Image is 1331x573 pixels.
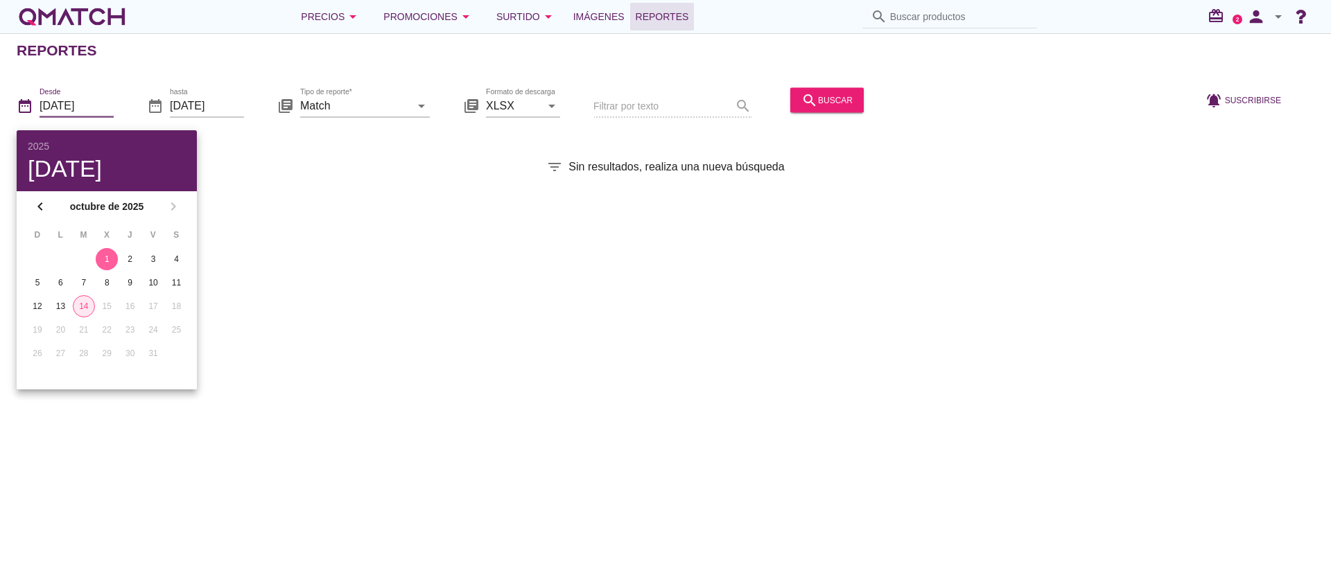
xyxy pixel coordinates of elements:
[1270,8,1287,25] i: arrow_drop_down
[28,157,186,180] div: [DATE]
[49,223,71,247] th: L
[485,3,568,30] button: Surtido
[1206,91,1225,108] i: notifications_active
[546,159,563,175] i: filter_list
[568,159,784,175] span: Sin resultados, realiza una nueva búsqueda
[890,6,1029,28] input: Buscar productos
[49,295,71,317] button: 13
[496,8,557,25] div: Surtido
[49,276,71,289] div: 6
[486,94,541,116] input: Formato de descarga
[73,223,94,247] th: M
[119,248,141,270] button: 2
[372,3,485,30] button: Promociones
[17,3,128,30] a: white-qmatch-logo
[166,248,188,270] button: 4
[801,91,818,108] i: search
[142,272,164,294] button: 10
[301,8,361,25] div: Precios
[790,87,864,112] button: buscar
[119,272,141,294] button: 9
[166,223,187,247] th: S
[290,3,372,30] button: Precios
[73,276,95,289] div: 7
[26,295,49,317] button: 12
[73,272,95,294] button: 7
[568,3,630,30] a: Imágenes
[801,91,853,108] div: buscar
[26,300,49,312] div: 12
[73,295,95,317] button: 14
[383,8,474,25] div: Promociones
[17,97,33,114] i: date_range
[49,272,71,294] button: 6
[26,272,49,294] button: 5
[1236,16,1239,22] text: 2
[1208,8,1230,24] i: redeem
[458,8,474,25] i: arrow_drop_down
[871,8,887,25] i: search
[119,276,141,289] div: 9
[28,141,186,151] div: 2025
[166,272,188,294] button: 11
[96,248,118,270] button: 1
[17,39,97,62] h2: Reportes
[142,276,164,289] div: 10
[636,8,689,25] span: Reportes
[1225,94,1281,106] span: Suscribirse
[119,253,141,265] div: 2
[630,3,695,30] a: Reportes
[166,253,188,265] div: 4
[147,97,164,114] i: date_range
[170,94,244,116] input: hasta
[142,248,164,270] button: 3
[73,300,94,312] div: 14
[142,253,164,265] div: 3
[277,97,294,114] i: library_books
[26,276,49,289] div: 5
[463,97,480,114] i: library_books
[49,300,71,312] div: 13
[119,223,141,247] th: J
[540,8,557,25] i: arrow_drop_down
[1233,15,1242,24] a: 2
[300,94,410,116] input: Tipo de reporte*
[345,8,361,25] i: arrow_drop_down
[1242,7,1270,26] i: person
[96,223,117,247] th: X
[142,223,164,247] th: V
[1194,87,1292,112] button: Suscribirse
[53,200,161,214] strong: octubre de 2025
[543,97,560,114] i: arrow_drop_down
[26,223,48,247] th: D
[96,276,118,289] div: 8
[32,198,49,215] i: chevron_left
[96,253,118,265] div: 1
[40,94,114,116] input: Desde
[166,276,188,289] div: 11
[573,8,625,25] span: Imágenes
[96,272,118,294] button: 8
[413,97,430,114] i: arrow_drop_down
